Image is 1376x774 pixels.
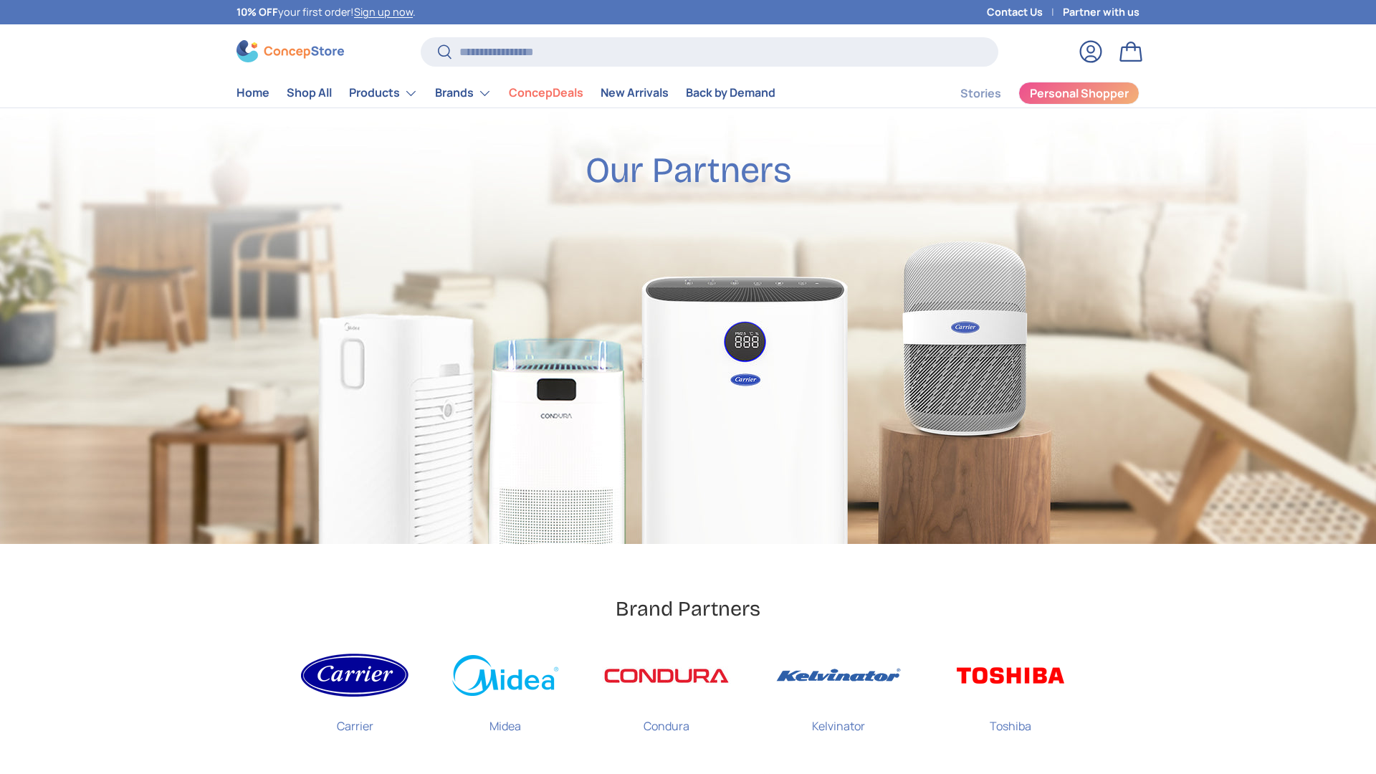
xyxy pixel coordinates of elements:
[509,79,583,107] a: ConcepDeals
[301,645,408,746] a: Carrier
[337,706,373,735] p: Carrier
[426,79,500,107] summary: Brands
[990,706,1031,735] p: Toshiba
[946,645,1075,746] a: Toshiba
[287,79,332,107] a: Shop All
[236,4,416,20] p: your first order! .
[774,645,903,746] a: Kelvinator
[236,79,269,107] a: Home
[236,40,344,62] img: ConcepStore
[616,596,760,622] h2: Brand Partners
[435,79,492,107] a: Brands
[451,645,559,746] a: Midea
[354,5,413,19] a: Sign up now
[236,5,278,19] strong: 10% OFF
[686,79,775,107] a: Back by Demand
[236,79,775,107] nav: Primary
[644,706,689,735] p: Condura
[926,79,1139,107] nav: Secondary
[586,148,791,193] h2: Our Partners
[602,645,731,746] a: Condura
[1063,4,1139,20] a: Partner with us
[1018,82,1139,105] a: Personal Shopper
[489,706,521,735] p: Midea
[1030,87,1129,99] span: Personal Shopper
[987,4,1063,20] a: Contact Us
[349,79,418,107] a: Products
[601,79,669,107] a: New Arrivals
[340,79,426,107] summary: Products
[812,706,865,735] p: Kelvinator
[960,80,1001,107] a: Stories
